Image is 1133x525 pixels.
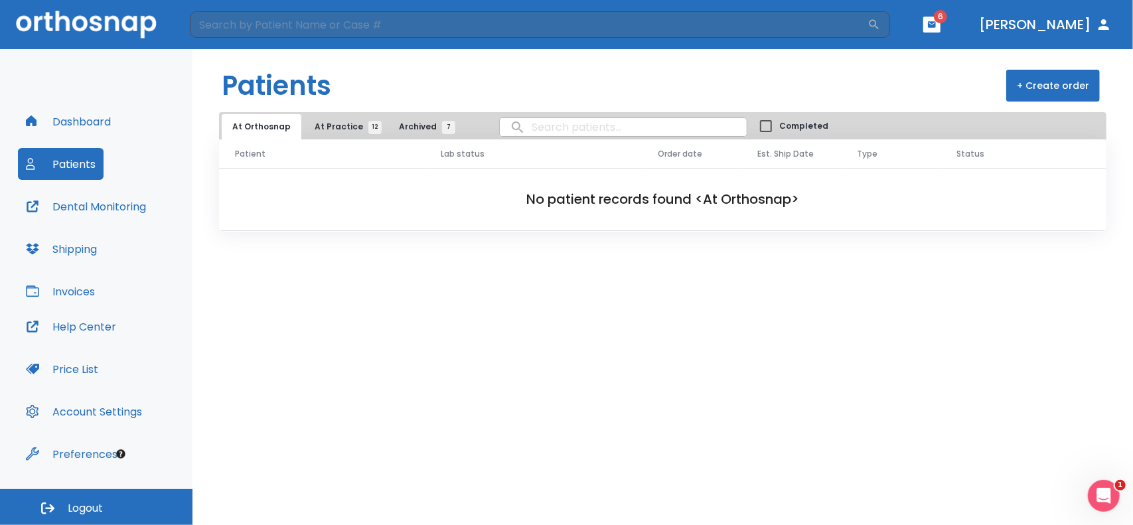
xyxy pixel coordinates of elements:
[442,121,455,134] span: 7
[368,121,382,134] span: 12
[934,10,947,23] span: 6
[18,311,124,342] button: Help Center
[757,148,814,160] span: Est. Ship Date
[857,148,877,160] span: Type
[222,114,301,139] button: At Orthosnap
[235,148,265,160] span: Patient
[18,106,119,137] button: Dashboard
[315,121,375,133] span: At Practice
[1088,480,1120,512] iframe: Intercom live chat
[68,501,103,516] span: Logout
[500,114,747,140] input: search
[190,11,868,38] input: Search by Patient Name or Case #
[18,233,105,265] button: Shipping
[18,275,103,307] button: Invoices
[779,120,828,132] span: Completed
[18,438,125,470] button: Preferences
[240,189,1085,209] h2: No patient records found <At Orthosnap>
[441,148,485,160] span: Lab status
[18,396,150,427] button: Account Settings
[1115,480,1126,490] span: 1
[658,148,702,160] span: Order date
[222,66,331,106] h1: Patients
[399,121,449,133] span: Archived
[115,448,127,460] div: Tooltip anchor
[16,11,157,38] img: Orthosnap
[1006,70,1100,102] button: + Create order
[974,13,1117,37] button: [PERSON_NAME]
[222,114,462,139] div: tabs
[18,190,154,222] button: Dental Monitoring
[18,148,104,180] button: Patients
[18,353,106,385] button: Price List
[956,148,984,160] span: Status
